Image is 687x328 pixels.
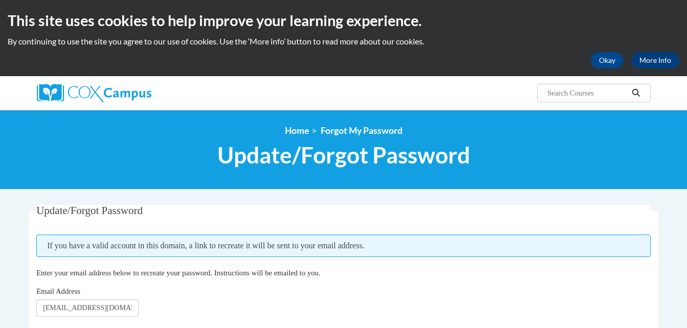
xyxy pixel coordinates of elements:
span: Enter your email address below to recreate your password. Instructions will be emailed to you. [36,269,320,277]
span: If you have a valid account in this domain, a link to recreate it will be sent to your email addr... [36,235,651,257]
span: Update/Forgot Password [217,142,470,169]
input: Search Courses [546,87,628,99]
p: By continuing to use the site you agree to our use of cookies. Use the ‘More info’ button to read... [8,36,679,47]
button: Okay [591,52,624,68]
button: Search [628,87,644,99]
span: Forgot My Password [321,125,403,136]
a: Cox Campus [37,84,231,102]
img: Cox Campus [37,84,151,102]
h2: This site uses cookies to help improve your learning experience. [8,10,679,31]
input: Email [36,299,139,317]
span: Update/Forgot Password [36,204,143,217]
a: More Info [631,52,679,68]
span: Email Address [36,287,80,295]
a: Home [285,125,309,136]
